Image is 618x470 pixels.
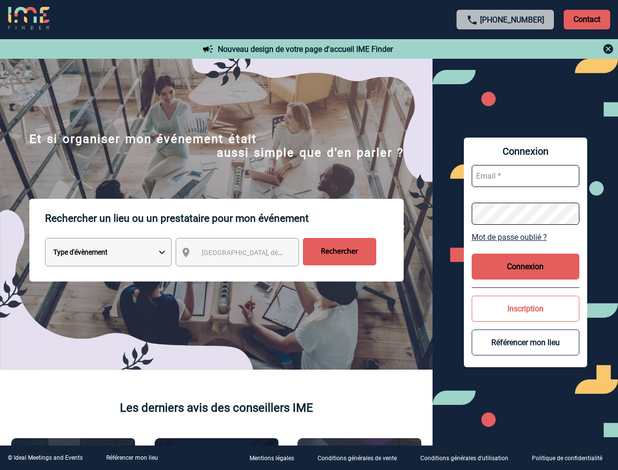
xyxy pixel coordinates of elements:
[472,165,579,187] input: Email *
[472,329,579,355] button: Référencer mon lieu
[202,249,338,257] span: [GEOGRAPHIC_DATA], département, région...
[472,254,579,280] button: Connexion
[466,14,478,26] img: call-24-px.png
[420,455,508,462] p: Conditions générales d'utilisation
[472,296,579,322] button: Inscription
[242,453,310,463] a: Mentions légales
[412,453,524,463] a: Conditions générales d'utilisation
[106,454,158,461] a: Référencer mon lieu
[303,238,376,265] input: Rechercher
[472,233,579,242] a: Mot de passe oublié ?
[318,455,397,462] p: Conditions générales de vente
[532,455,602,462] p: Politique de confidentialité
[250,455,294,462] p: Mentions légales
[310,453,412,463] a: Conditions générales de vente
[564,10,610,29] p: Contact
[45,199,404,238] p: Rechercher un lieu ou un prestataire pour mon événement
[472,145,579,157] span: Connexion
[480,15,544,24] a: [PHONE_NUMBER]
[8,454,83,461] div: © Ideal Meetings and Events
[524,453,618,463] a: Politique de confidentialité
